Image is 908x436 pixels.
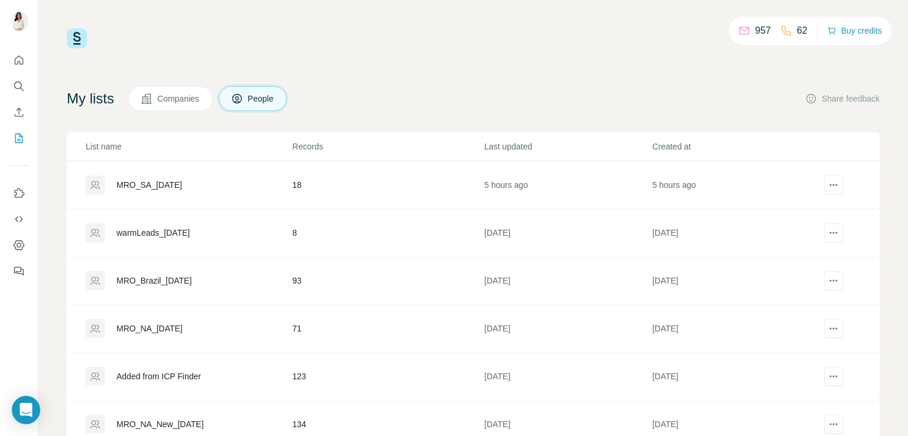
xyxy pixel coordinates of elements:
p: 957 [755,24,771,38]
button: actions [824,223,843,242]
p: 62 [797,24,808,38]
button: actions [824,319,843,338]
button: My lists [9,128,28,149]
div: Added from ICP Finder [116,370,201,382]
button: Use Surfe API [9,209,28,230]
button: Enrich CSV [9,102,28,123]
button: Use Surfe on LinkedIn [9,183,28,204]
td: [DATE] [651,305,819,353]
td: [DATE] [484,305,651,353]
div: MRO_SA_[DATE] [116,179,182,191]
h4: My lists [67,89,114,108]
button: Feedback [9,261,28,282]
td: 123 [292,353,484,401]
td: 5 hours ago [484,161,651,209]
td: 5 hours ago [651,161,819,209]
button: actions [824,367,843,386]
td: [DATE] [651,209,819,257]
td: [DATE] [484,209,651,257]
button: actions [824,175,843,194]
button: Buy credits [827,22,882,39]
td: [DATE] [651,257,819,305]
td: [DATE] [484,257,651,305]
td: 18 [292,161,484,209]
td: 8 [292,209,484,257]
p: List name [86,141,291,152]
span: People [248,93,275,105]
p: Records [293,141,484,152]
button: Search [9,76,28,97]
button: actions [824,415,843,434]
button: Quick start [9,50,28,71]
p: Last updated [484,141,651,152]
div: warmLeads_[DATE] [116,227,190,239]
div: MRO_Brazil_[DATE] [116,275,192,287]
img: Surfe Logo [67,28,87,48]
p: Created at [652,141,819,152]
img: Avatar [9,12,28,31]
div: Open Intercom Messenger [12,396,40,424]
td: 93 [292,257,484,305]
button: Dashboard [9,235,28,256]
span: Companies [157,93,200,105]
td: [DATE] [484,353,651,401]
td: 71 [292,305,484,353]
button: Share feedback [805,93,880,105]
div: MRO_NA_[DATE] [116,323,183,334]
td: [DATE] [651,353,819,401]
button: actions [824,271,843,290]
div: MRO_NA_New_[DATE] [116,418,204,430]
